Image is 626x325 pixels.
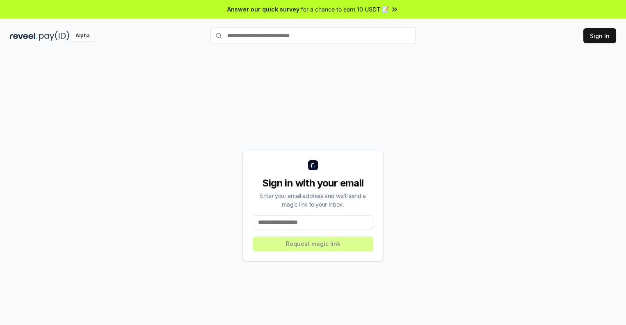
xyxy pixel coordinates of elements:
[71,31,94,41] div: Alpha
[253,191,373,209] div: Enter your email address and we’ll send a magic link to your inbox.
[583,28,616,43] button: Sign In
[227,5,299,14] span: Answer our quick survey
[253,177,373,190] div: Sign in with your email
[39,31,69,41] img: pay_id
[301,5,389,14] span: for a chance to earn 10 USDT 📝
[10,31,37,41] img: reveel_dark
[308,160,318,170] img: logo_small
